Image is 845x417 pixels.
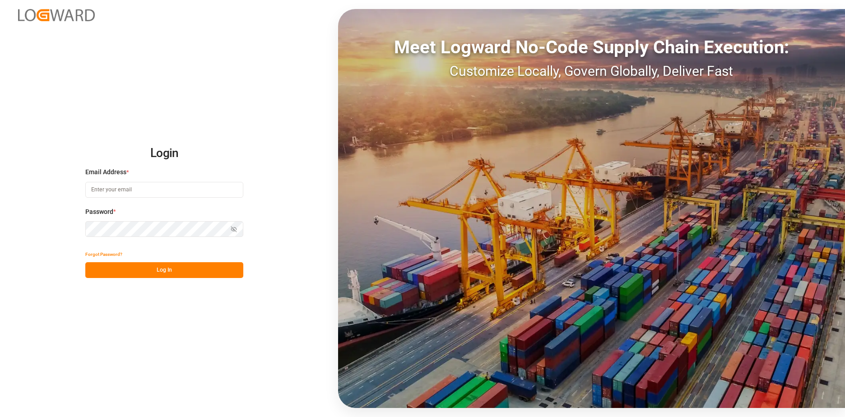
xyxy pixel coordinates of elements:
[18,9,95,21] img: Logward_new_orange.png
[85,182,243,198] input: Enter your email
[85,207,113,217] span: Password
[338,61,845,81] div: Customize Locally, Govern Globally, Deliver Fast
[85,246,122,262] button: Forgot Password?
[85,139,243,168] h2: Login
[85,262,243,278] button: Log In
[85,167,126,177] span: Email Address
[338,34,845,61] div: Meet Logward No-Code Supply Chain Execution:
